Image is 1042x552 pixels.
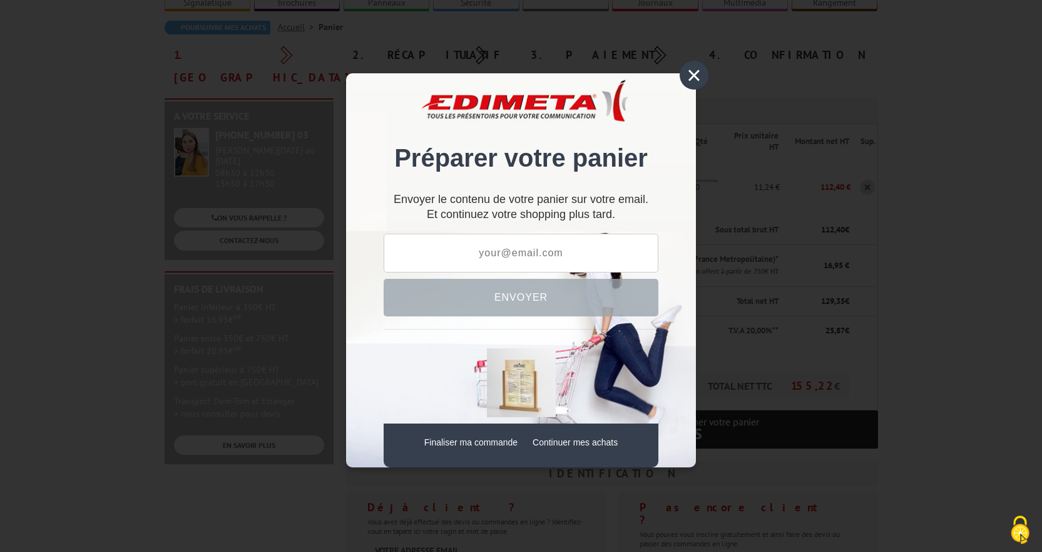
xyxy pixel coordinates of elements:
button: Cookies (fenêtre modale) [998,509,1042,552]
p: Envoyer le contenu de votre panier sur votre email. [384,198,658,201]
div: Préparer votre panier [384,92,658,185]
button: Envoyer [384,279,658,316]
div: Et continuez votre shopping plus tard. [384,198,658,221]
div: × [680,61,708,90]
a: Continuer mes achats [533,437,618,447]
input: your@email.com [384,234,658,273]
img: Cookies (fenêtre modale) [1004,514,1036,546]
a: Finaliser ma commande [424,437,518,447]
